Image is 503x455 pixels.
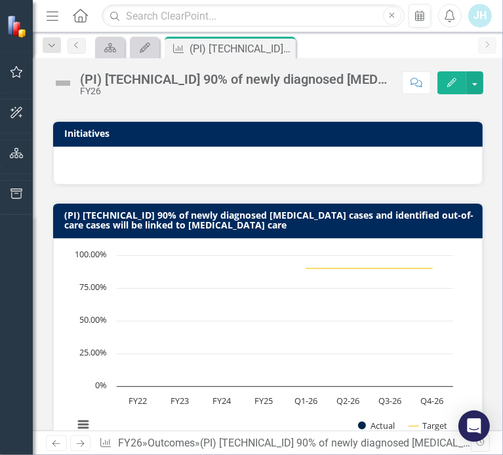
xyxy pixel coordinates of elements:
[171,395,189,407] text: FY23
[74,416,92,434] button: View chart menu, Chart
[79,314,107,325] text: 50.00%
[118,437,142,449] a: FY26
[99,436,470,451] div: » »
[378,395,401,407] text: Q3-26
[79,346,107,358] text: 25.00%
[102,5,404,27] input: Search ClearPoint...
[138,266,434,271] g: Target, series 2 of 2. Line with 8 data points.
[254,395,273,407] text: FY25
[468,4,492,27] button: JH
[52,73,73,94] img: Not Defined
[148,437,195,449] a: Outcomes
[79,281,107,293] text: 75.00%
[95,379,107,391] text: 0%
[129,395,147,407] text: FY22
[75,248,107,260] text: 100.00%
[64,128,476,138] h3: Initiatives
[80,86,389,96] div: FY26
[358,420,395,431] button: Show Actual
[80,72,389,86] div: (PI) [TECHNICAL_ID] 90% of newly diagnosed [MEDICAL_DATA] cases and identified out-of-care cases ...
[336,395,359,407] text: Q2-26
[67,249,460,445] svg: Interactive chart
[409,420,447,431] button: Show Target
[67,249,469,445] div: Chart. Highcharts interactive chart.
[420,395,443,407] text: Q4-26
[6,14,30,39] img: ClearPoint Strategy
[190,41,292,57] div: (PI) [TECHNICAL_ID] 90% of newly diagnosed [MEDICAL_DATA] cases and identified out-of-care cases ...
[458,410,490,442] div: Open Intercom Messenger
[294,395,317,407] text: Q1-26
[212,395,231,407] text: FY24
[64,210,476,230] h3: (PI) [TECHNICAL_ID] 90% of newly diagnosed [MEDICAL_DATA] cases and identified out-of-care cases ...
